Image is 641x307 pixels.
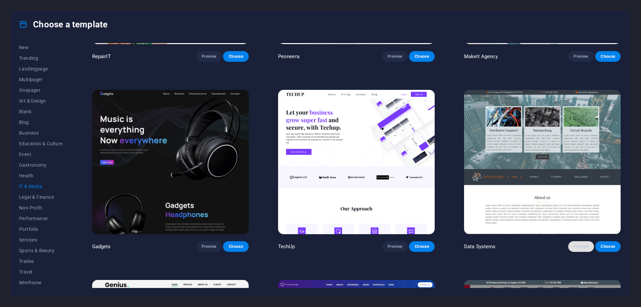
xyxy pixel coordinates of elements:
[19,77,63,82] span: Multipager
[19,120,63,125] span: Blog
[19,128,63,138] button: Business
[19,259,63,264] span: Trades
[278,90,435,234] img: TechUp
[19,184,63,189] span: IT & Media
[19,194,63,200] span: Legal & Finance
[568,51,594,62] button: Preview
[19,98,63,104] span: Art & Design
[382,241,408,252] button: Preview
[574,244,588,249] span: Preview
[19,141,63,146] span: Education & Culture
[19,235,63,245] button: Services
[19,88,63,93] span: Onepager
[19,245,63,256] button: Sports & Beauty
[409,241,434,252] button: Choose
[19,256,63,267] button: Trades
[92,243,111,250] p: Gadgets
[228,244,243,249] span: Choose
[19,170,63,181] button: Health
[409,51,434,62] button: Choose
[278,53,299,60] p: Peoneera
[19,55,63,61] span: Trending
[19,160,63,170] button: Gastronomy
[19,248,63,253] span: Sports & Beauty
[19,130,63,136] span: Business
[196,241,222,252] button: Preview
[19,106,63,117] button: Blank
[196,51,222,62] button: Preview
[595,51,621,62] button: Choose
[92,90,249,234] img: Gadgets
[19,42,63,53] button: New
[601,244,615,249] span: Choose
[19,53,63,63] button: Trending
[19,224,63,235] button: Portfolio
[19,138,63,149] button: Education & Culture
[19,19,108,30] h4: Choose a template
[19,202,63,213] button: Non-Profit
[19,173,63,178] span: Health
[19,192,63,202] button: Legal & Finance
[574,54,588,59] span: Preview
[278,243,295,250] p: TechUp
[388,244,402,249] span: Preview
[464,90,621,234] img: Data Systems
[19,269,63,275] span: Travel
[19,96,63,106] button: Art & Design
[414,244,429,249] span: Choose
[19,66,63,71] span: Landingpage
[19,117,63,128] button: Blog
[19,162,63,168] span: Gastronomy
[388,54,402,59] span: Preview
[202,244,216,249] span: Preview
[19,45,63,50] span: New
[223,51,248,62] button: Choose
[92,53,111,60] p: RepairIT
[228,54,243,59] span: Choose
[19,181,63,192] button: IT & Media
[382,51,408,62] button: Preview
[19,216,63,221] span: Performance
[223,241,248,252] button: Choose
[19,267,63,277] button: Travel
[19,280,63,285] span: Wireframe
[202,54,216,59] span: Preview
[19,85,63,96] button: Onepager
[19,226,63,232] span: Portfolio
[19,74,63,85] button: Multipager
[568,241,594,252] button: Preview
[19,213,63,224] button: Performance
[19,152,63,157] span: Event
[19,63,63,74] button: Landingpage
[601,54,615,59] span: Choose
[19,205,63,210] span: Non-Profit
[414,54,429,59] span: Choose
[19,237,63,243] span: Services
[464,243,496,250] p: Data Systems
[19,149,63,160] button: Event
[464,53,498,60] p: MakeIt Agency
[19,109,63,114] span: Blank
[595,241,621,252] button: Choose
[19,277,63,288] button: Wireframe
